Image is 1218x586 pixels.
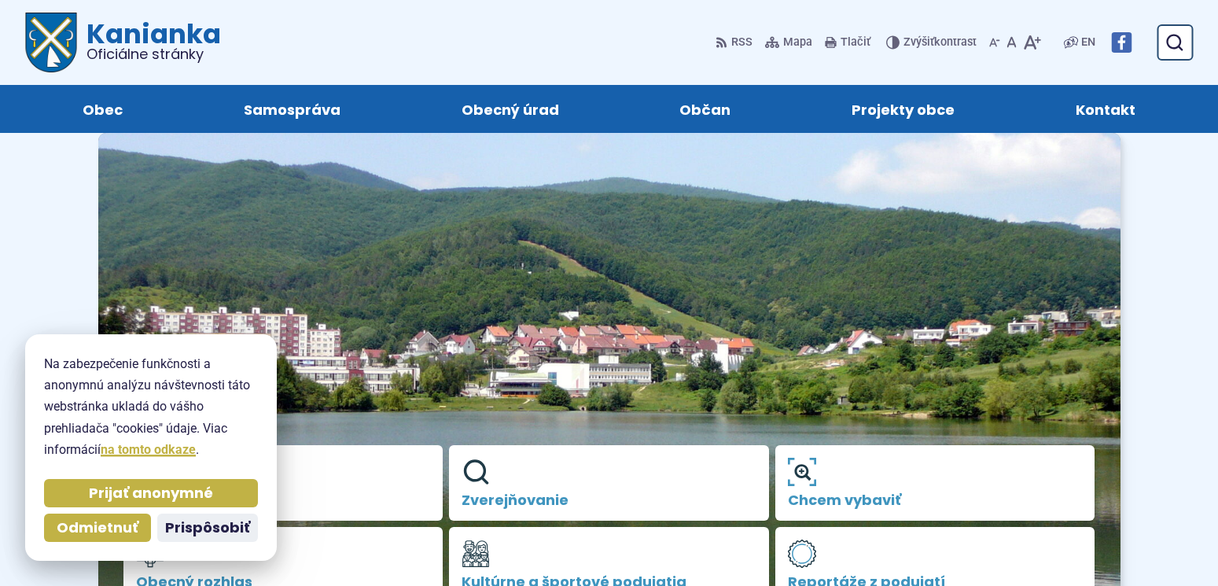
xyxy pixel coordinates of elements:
[807,85,999,133] a: Projekty obce
[1003,26,1020,59] button: Nastaviť pôvodnú veľkosť písma
[852,85,955,133] span: Projekty obce
[25,13,77,72] img: Prejsť na domovskú stránku
[83,85,123,133] span: Obec
[25,13,221,72] a: Logo Kanianka, prejsť na domovskú stránku.
[101,442,196,457] a: na tomto odkaze
[903,36,977,50] span: kontrast
[462,85,559,133] span: Obecný úrad
[199,85,385,133] a: Samospráva
[762,26,815,59] a: Mapa
[731,33,753,52] span: RSS
[775,445,1095,521] a: Chcem vybaviť
[417,85,604,133] a: Obecný úrad
[136,492,431,508] span: Úradná tabuľa
[635,85,776,133] a: Občan
[1076,85,1135,133] span: Kontakt
[1031,85,1180,133] a: Kontakt
[886,26,980,59] button: Zvýšiťkontrast
[986,26,1003,59] button: Zmenšiť veľkosť písma
[841,36,870,50] span: Tlačiť
[89,485,213,503] span: Prijať anonymné
[1081,33,1095,52] span: EN
[462,492,756,508] span: Zverejňovanie
[1111,32,1132,53] img: Prejsť na Facebook stránku
[1078,33,1098,52] a: EN
[788,492,1083,508] span: Chcem vybaviť
[86,47,221,61] span: Oficiálne stránky
[244,85,340,133] span: Samospráva
[903,35,934,49] span: Zvýšiť
[77,20,221,61] h1: Kanianka
[44,514,151,542] button: Odmietnuť
[44,479,258,507] button: Prijať anonymné
[822,26,874,59] button: Tlačiť
[57,519,138,537] span: Odmietnuť
[123,445,443,521] a: Úradná tabuľa
[716,26,756,59] a: RSS
[38,85,167,133] a: Obec
[679,85,730,133] span: Občan
[157,514,258,542] button: Prispôsobiť
[1020,26,1044,59] button: Zväčšiť veľkosť písma
[44,353,258,460] p: Na zabezpečenie funkčnosti a anonymnú analýzu návštevnosti táto webstránka ukladá do vášho prehli...
[165,519,250,537] span: Prispôsobiť
[783,33,812,52] span: Mapa
[449,445,769,521] a: Zverejňovanie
